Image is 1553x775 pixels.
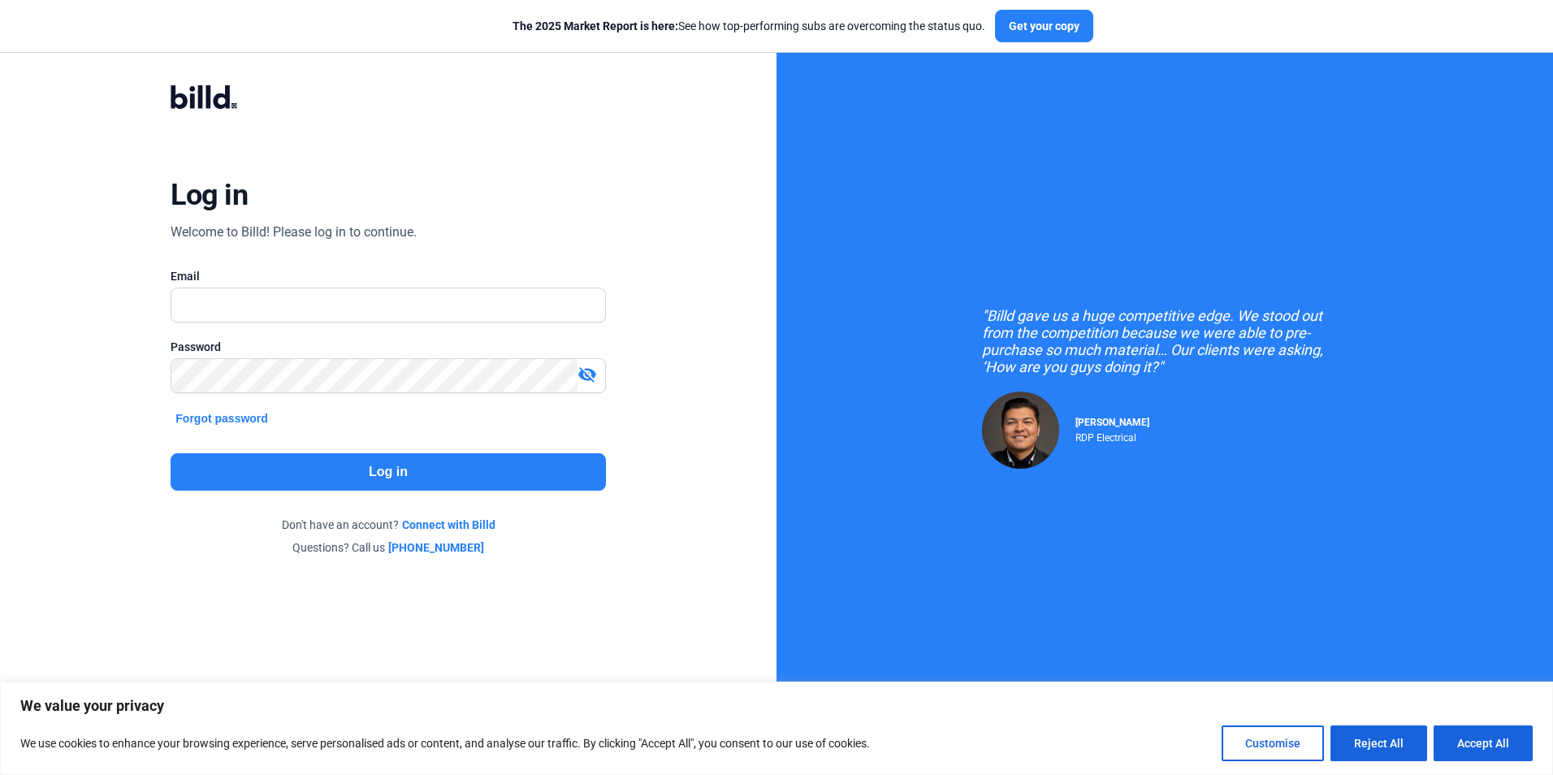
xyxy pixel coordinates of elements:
div: Password [171,339,605,355]
a: Connect with Billd [402,517,495,533]
div: Questions? Call us [171,539,605,556]
p: We use cookies to enhance your browsing experience, serve personalised ads or content, and analys... [20,734,870,753]
div: See how top-performing subs are overcoming the status quo. [513,18,985,34]
button: Get your copy [995,10,1093,42]
button: Customise [1222,725,1324,761]
div: RDP Electrical [1075,428,1149,444]
div: Log in [171,177,248,213]
button: Log in [171,453,605,491]
span: [PERSON_NAME] [1075,417,1149,428]
button: Accept All [1434,725,1533,761]
span: The 2025 Market Report is here: [513,19,678,32]
div: Email [171,268,605,284]
div: Don't have an account? [171,517,605,533]
p: We value your privacy [20,696,1533,716]
mat-icon: visibility_off [578,365,597,384]
button: Forgot password [171,409,273,427]
div: "Billd gave us a huge competitive edge. We stood out from the competition because we were able to... [982,307,1348,375]
div: Welcome to Billd! Please log in to continue. [171,223,417,242]
button: Reject All [1330,725,1427,761]
a: [PHONE_NUMBER] [388,539,484,556]
img: Raul Pacheco [982,392,1059,469]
